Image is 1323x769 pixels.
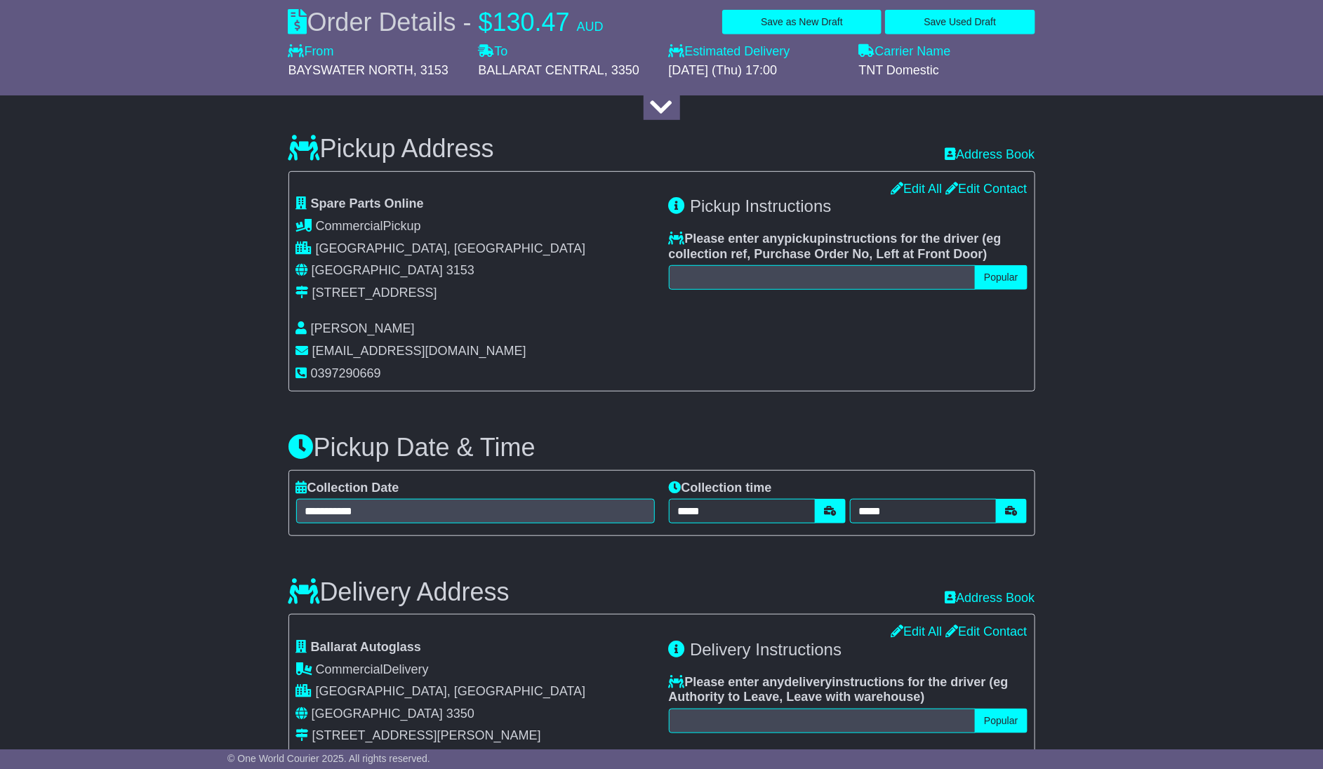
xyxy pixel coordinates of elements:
span: [EMAIL_ADDRESS][DOMAIN_NAME] [312,344,526,358]
span: Commercial [316,662,383,676]
a: Edit Contact [945,182,1027,196]
span: Spare Parts Online [311,196,424,210]
span: 130.47 [493,8,570,36]
span: [PERSON_NAME] [311,321,415,335]
label: To [479,44,508,60]
span: delivery [785,675,832,689]
span: [GEOGRAPHIC_DATA], [GEOGRAPHIC_DATA] [316,684,586,698]
button: Save Used Draft [885,10,1035,34]
div: Order Details - [288,7,604,37]
div: Delivery [296,662,655,678]
h3: Delivery Address [288,578,510,606]
label: Please enter any instructions for the driver ( ) [669,675,1028,705]
span: [GEOGRAPHIC_DATA], [GEOGRAPHIC_DATA] [316,241,586,255]
span: Ballarat Autoglass [311,640,421,654]
a: Edit All [891,182,942,196]
span: 3350 [446,707,474,721]
label: Collection time [669,481,772,496]
span: [GEOGRAPHIC_DATA] [312,263,443,277]
h3: Pickup Date & Time [288,434,1035,462]
span: $ [479,8,493,36]
span: eg Authority to Leave, Leave with warehouse [669,675,1009,704]
span: , 3153 [413,63,448,77]
span: BALLARAT CENTRAL [479,63,604,77]
div: [DATE] (Thu) 17:00 [669,63,845,79]
a: Address Book [945,147,1035,163]
a: Address Book [945,591,1035,605]
label: Carrier Name [859,44,951,60]
label: Please enter any instructions for the driver ( ) [669,232,1028,262]
span: 0397290669 [311,366,381,380]
div: Pickup [296,219,655,234]
span: [GEOGRAPHIC_DATA] [312,707,443,721]
label: Estimated Delivery [669,44,845,60]
button: Save as New Draft [722,10,882,34]
span: eg collection ref, Purchase Order No, Left at Front Door [669,232,1002,261]
label: Collection Date [296,481,399,496]
button: Popular [975,709,1027,733]
div: TNT Domestic [859,63,1035,79]
span: Pickup Instructions [690,196,831,215]
span: 3153 [446,263,474,277]
span: © One World Courier 2025. All rights reserved. [227,753,430,764]
span: Delivery Instructions [690,640,842,659]
div: [STREET_ADDRESS] [312,286,437,301]
span: pickup [785,232,825,246]
span: AUD [577,20,604,34]
button: Popular [975,265,1027,290]
a: Edit Contact [945,624,1027,638]
label: From [288,44,334,60]
h3: Pickup Address [288,135,494,163]
div: [STREET_ADDRESS][PERSON_NAME] [312,728,541,744]
span: , 3350 [604,63,639,77]
span: Commercial [316,219,383,233]
span: BAYSWATER NORTH [288,63,413,77]
a: Edit All [891,624,942,638]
